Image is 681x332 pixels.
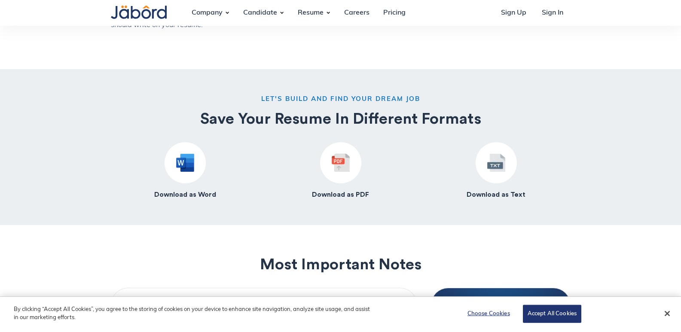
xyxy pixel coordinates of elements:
h2: Most Important Notes [111,257,571,272]
img: Resume as Word [176,154,194,172]
a: Sign In [535,1,570,24]
h4: Download as Text [467,190,525,199]
img: Jabord [111,6,167,19]
img: Resume as PDF [332,154,350,172]
div: Resume [291,1,330,24]
div: Candidate [236,1,284,24]
h6: LET'S BUILD AND FIND YOUR DREAM JOB [111,95,571,105]
div: Company [185,1,229,24]
h4: Download as PDF [312,190,369,199]
a: Careers [337,1,376,24]
button: Accept All Cookies [523,305,581,323]
a: Pricing [376,1,412,24]
p: By clicking “Accept All Cookies”, you agree to the storing of cookies on your device to enhance s... [14,305,375,322]
h2: Save Your Resume In Different Formats [111,111,571,127]
img: Resume as Text [487,154,505,172]
button: Close [658,304,677,323]
button: Choose Cookies [462,305,516,323]
h4: Download as Word [154,190,216,199]
a: Sign Up [494,1,533,24]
